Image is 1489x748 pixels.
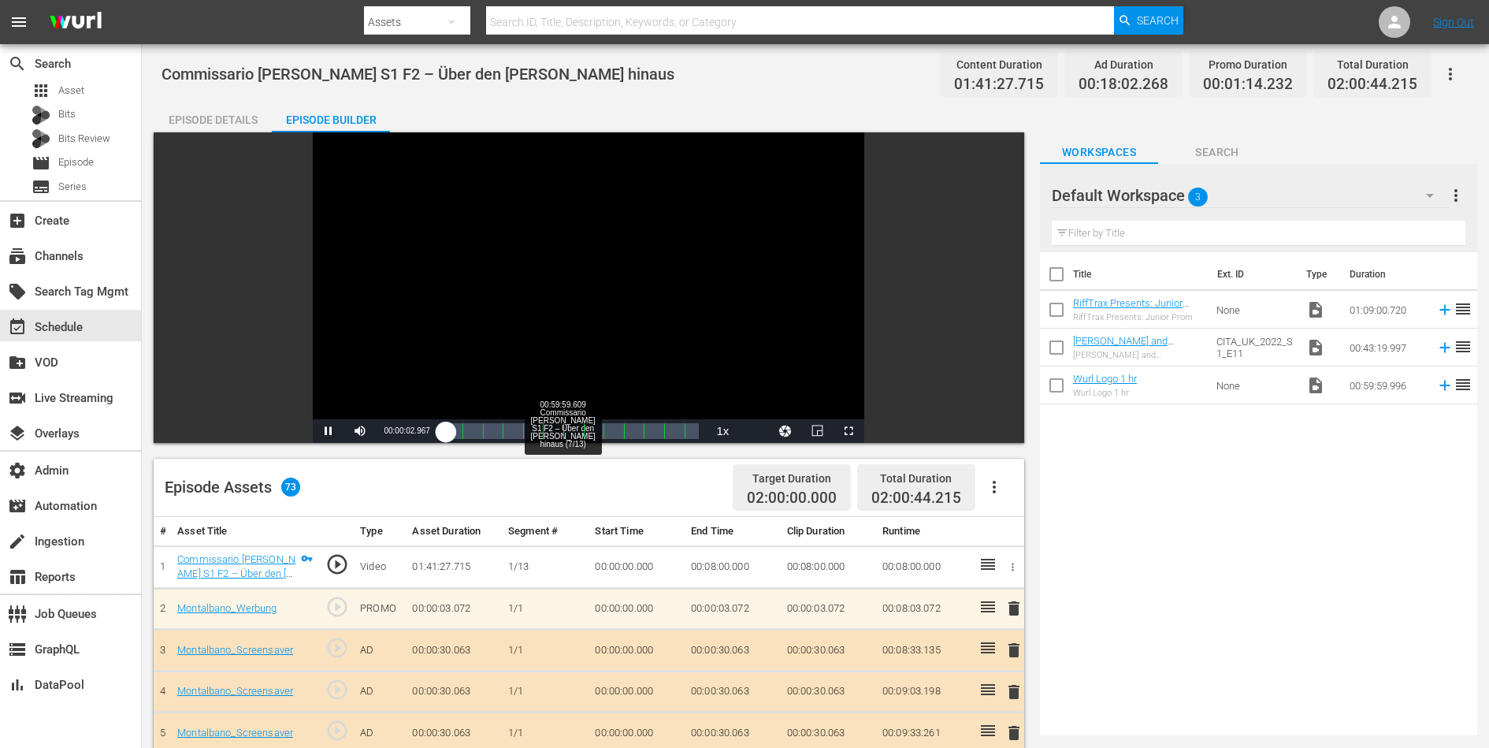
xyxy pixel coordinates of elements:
[325,595,349,619] span: play_circle_outline
[9,13,28,32] span: menu
[8,424,27,443] span: Overlays
[325,636,349,660] span: play_circle_outline
[8,497,27,515] span: Automation
[406,517,502,546] th: Asset Duration
[685,630,781,672] td: 00:00:30.063
[177,553,295,609] a: Commissario [PERSON_NAME] S1 F2 – Über den [PERSON_NAME] hinaus (1/13)
[1454,300,1472,318] span: reorder
[589,630,685,672] td: 00:00:00.000
[1454,337,1472,356] span: reorder
[154,588,171,630] td: 2
[1327,76,1417,94] span: 02:00:44.215
[1306,376,1325,395] span: Video
[954,54,1044,76] div: Content Duration
[589,517,685,546] th: Start Time
[8,247,27,266] span: Channels
[272,101,390,132] button: Episode Builder
[1073,335,1174,359] a: [PERSON_NAME] and [PERSON_NAME]
[8,389,27,407] span: Live Streaming
[32,129,50,148] div: Bits Review
[502,517,589,546] th: Segment #
[1203,76,1293,94] span: 00:01:14.232
[177,685,293,697] a: Montalbano_Screensaver
[58,154,94,170] span: Episode
[1210,329,1300,367] td: CITA_UK_2022_S1_E11
[281,478,300,497] span: 73
[747,467,837,489] div: Target Duration
[1446,186,1465,205] span: more_vert
[747,489,837,508] span: 02:00:00.000
[1004,724,1023,742] span: delete
[876,671,972,713] td: 00:09:03.198
[770,419,801,443] button: Jump To Time
[165,478,300,497] div: Episode Assets
[1343,329,1430,367] td: 00:43:19.997
[1208,252,1297,296] th: Ext. ID
[1297,252,1340,296] th: Type
[1306,300,1325,319] span: Video
[1306,338,1325,357] span: Video
[384,426,429,435] span: 00:00:02.967
[1004,599,1023,618] span: delete
[154,671,171,713] td: 4
[1327,54,1417,76] div: Total Duration
[8,318,27,337] span: Schedule
[801,419,833,443] button: Picture-in-Picture
[876,588,972,630] td: 00:08:03.072
[1340,252,1435,296] th: Duration
[58,179,87,195] span: Series
[876,517,972,546] th: Runtime
[502,671,589,713] td: 1/1
[1073,297,1189,321] a: RiffTrax Presents: Junior Prom
[354,517,406,546] th: Type
[685,671,781,713] td: 00:00:30.063
[32,81,50,100] span: Asset
[354,671,406,713] td: AD
[406,588,502,630] td: 00:00:03.072
[954,76,1044,94] span: 01:41:27.715
[707,419,738,443] button: Playback Rate
[1004,722,1023,745] button: delete
[781,671,877,713] td: 00:00:30.063
[1188,180,1208,214] span: 3
[32,154,50,173] span: Episode
[1079,54,1168,76] div: Ad Duration
[154,545,171,588] td: 1
[1343,367,1430,404] td: 00:59:59.996
[1004,683,1023,701] span: delete
[1073,350,1204,360] div: [PERSON_NAME] and [PERSON_NAME]
[1073,373,1137,385] a: Wurl Logo 1 hr
[685,545,781,588] td: 00:08:00.000
[685,588,781,630] td: 00:00:03.072
[8,568,27,586] span: Reports
[1040,143,1158,162] span: Workspaces
[1004,680,1023,703] button: delete
[354,588,406,630] td: PROMO
[589,588,685,630] td: 00:00:00.000
[325,678,349,701] span: play_circle_outline
[1079,76,1168,94] span: 00:18:02.268
[781,545,877,588] td: 00:08:00.000
[1210,367,1300,404] td: None
[344,419,376,443] button: Mute
[589,671,685,713] td: 00:00:00.000
[38,4,113,41] img: ans4CAIJ8jUAAAAAAAAAAAAAAAAAAAAAAAAgQb4GAAAAAAAAAAAAAAAAAAAAAAAAJMjXAAAAAAAAAAAAAAAAAAAAAAAAgAT5G...
[32,177,50,196] span: Series
[1114,6,1183,35] button: Search
[8,532,27,551] span: Ingestion
[1436,339,1454,356] svg: Add to Episode
[1343,291,1430,329] td: 01:09:00.720
[1004,597,1023,620] button: delete
[171,517,319,546] th: Asset Title
[1436,301,1454,318] svg: Add to Episode
[154,101,272,132] button: Episode Details
[354,545,406,588] td: Video
[1158,143,1276,162] span: Search
[1073,388,1137,398] div: Wurl Logo 1 hr
[1004,641,1023,660] span: delete
[502,630,589,672] td: 1/1
[1004,639,1023,662] button: delete
[8,640,27,659] span: GraphQL
[154,101,272,139] div: Episode Details
[876,545,972,588] td: 00:08:00.000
